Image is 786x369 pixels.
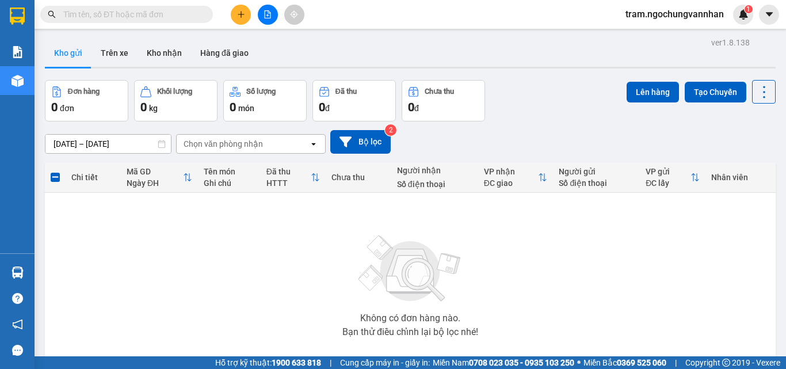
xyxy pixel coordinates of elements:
[223,80,307,121] button: Số lượng0món
[138,39,191,67] button: Kho nhận
[360,314,460,323] div: Không có đơn hàng nào.
[258,5,278,25] button: file-add
[397,166,472,175] div: Người nhận
[266,167,311,176] div: Đã thu
[149,104,158,113] span: kg
[290,10,298,18] span: aim
[385,124,396,136] sup: 2
[675,356,677,369] span: |
[157,88,192,96] div: Khối lượng
[478,162,554,193] th: Toggle SortBy
[331,173,385,182] div: Chưa thu
[45,135,171,153] input: Select a date range.
[266,178,311,188] div: HTTT
[91,39,138,67] button: Trên xe
[335,88,357,96] div: Đã thu
[45,80,128,121] button: Đơn hàng0đơn
[397,180,472,189] div: Số điện thoại
[627,82,679,102] button: Lên hàng
[127,167,183,176] div: Mã GD
[425,88,454,96] div: Chưa thu
[51,100,58,114] span: 0
[559,167,634,176] div: Người gửi
[577,360,581,365] span: ⚪️
[685,82,746,102] button: Tạo Chuyến
[264,10,272,18] span: file-add
[408,100,414,114] span: 0
[71,173,115,182] div: Chi tiết
[12,319,23,330] span: notification
[12,293,23,304] span: question-circle
[353,229,468,309] img: svg+xml;base64,PHN2ZyBjbGFzcz0ibGlzdC1wbHVnX19zdmciIHhtbG5zPSJodHRwOi8vd3d3LnczLm9yZy8yMDAwL3N2Zy...
[261,162,326,193] th: Toggle SortBy
[12,267,24,279] img: warehouse-icon
[746,5,750,13] span: 1
[12,345,23,356] span: message
[60,104,74,113] span: đơn
[204,167,255,176] div: Tên món
[48,10,56,18] span: search
[764,9,774,20] span: caret-down
[10,7,25,25] img: logo-vxr
[583,356,666,369] span: Miền Bắc
[312,80,396,121] button: Đã thu0đ
[68,88,100,96] div: Đơn hàng
[646,178,690,188] div: ĐC lấy
[121,162,198,193] th: Toggle SortBy
[184,138,263,150] div: Chọn văn phòng nhận
[330,130,391,154] button: Bộ lọc
[722,359,730,367] span: copyright
[433,356,574,369] span: Miền Nam
[402,80,485,121] button: Chưa thu0đ
[759,5,779,25] button: caret-down
[646,167,690,176] div: VP gửi
[215,356,321,369] span: Hỗ trợ kỹ thuật:
[414,104,419,113] span: đ
[309,139,318,149] svg: open
[230,100,236,114] span: 0
[45,39,91,67] button: Kho gửi
[237,10,245,18] span: plus
[231,5,251,25] button: plus
[63,8,199,21] input: Tìm tên, số ĐT hoặc mã đơn
[325,104,330,113] span: đ
[616,7,733,21] span: tram.ngochungvannhan
[140,100,147,114] span: 0
[559,178,634,188] div: Số điện thoại
[12,46,24,58] img: solution-icon
[238,104,254,113] span: món
[272,358,321,367] strong: 1900 633 818
[330,356,331,369] span: |
[342,328,478,337] div: Bạn thử điều chỉnh lại bộ lọc nhé!
[738,9,749,20] img: icon-new-feature
[484,178,539,188] div: ĐC giao
[469,358,574,367] strong: 0708 023 035 - 0935 103 250
[745,5,753,13] sup: 1
[617,358,666,367] strong: 0369 525 060
[484,167,539,176] div: VP nhận
[711,173,770,182] div: Nhân viên
[191,39,258,67] button: Hàng đã giao
[319,100,325,114] span: 0
[711,36,750,49] div: ver 1.8.138
[127,178,183,188] div: Ngày ĐH
[640,162,705,193] th: Toggle SortBy
[340,356,430,369] span: Cung cấp máy in - giấy in:
[246,88,276,96] div: Số lượng
[284,5,304,25] button: aim
[12,75,24,87] img: warehouse-icon
[204,178,255,188] div: Ghi chú
[134,80,218,121] button: Khối lượng0kg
